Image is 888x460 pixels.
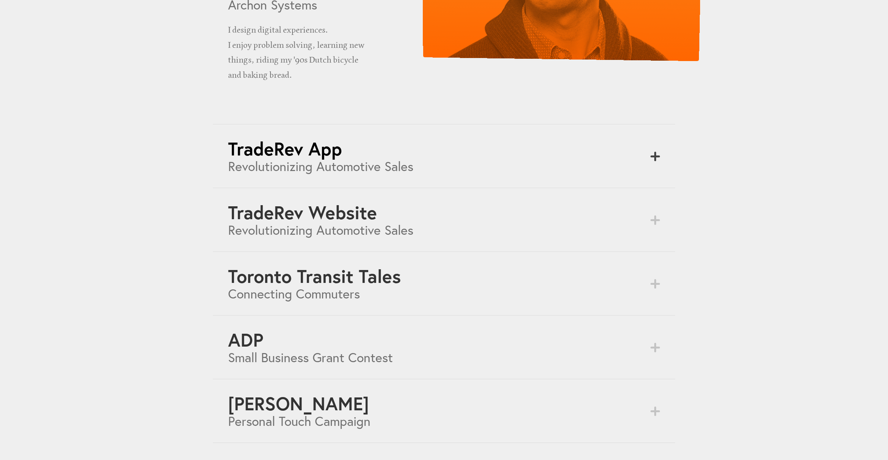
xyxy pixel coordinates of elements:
h3: Small Business Grant Contest [228,351,660,364]
h2: Toronto Transit Tales [228,267,660,285]
h3: Revolutionizing Automotive Sales [228,223,660,236]
h3: Personal Touch Campaign [228,414,660,427]
h2: ADP [228,331,660,349]
h3: Connecting Commuters [228,287,660,300]
p: I design digital experiences. I enjoy problem solving, learning new things, riding my '90s Dutch ... [228,22,372,82]
h2: TradeRev App [228,140,660,158]
h2: [PERSON_NAME] [228,394,660,413]
h3: Revolutionizing Automotive Sales [228,160,660,173]
h2: TradeRev Website [228,203,660,221]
